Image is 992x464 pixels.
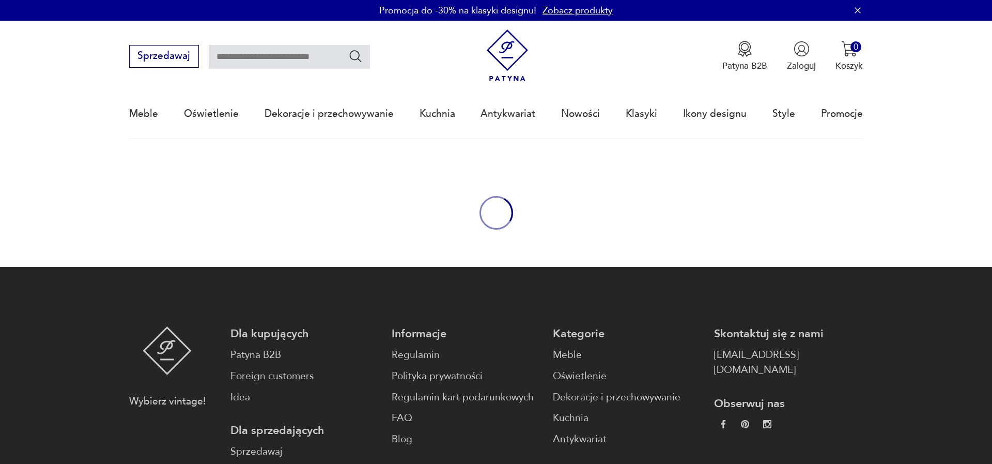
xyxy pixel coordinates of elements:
[392,326,540,341] p: Informacje
[184,90,239,138] a: Oświetlenie
[230,369,379,384] a: Foreign customers
[763,420,771,428] img: c2fd9cf7f39615d9d6839a72ae8e59e5.webp
[265,90,394,138] a: Dekoracje i przechowywanie
[348,49,363,64] button: Szukaj
[626,90,657,138] a: Klasyki
[553,369,702,384] a: Oświetlenie
[737,41,753,57] img: Ikona medalu
[143,326,192,375] img: Patyna - sklep z meblami i dekoracjami vintage
[230,444,379,459] a: Sprzedawaj
[129,53,199,61] a: Sprzedawaj
[392,369,540,384] a: Polityka prywatności
[129,394,206,409] p: Wybierz vintage!
[835,41,863,72] button: 0Koszyk
[553,326,702,341] p: Kategorie
[553,411,702,426] a: Kuchnia
[821,90,863,138] a: Promocje
[230,326,379,341] p: Dla kupujących
[230,423,379,438] p: Dla sprzedających
[542,4,613,17] a: Zobacz produkty
[420,90,455,138] a: Kuchnia
[850,41,861,52] div: 0
[835,60,863,72] p: Koszyk
[787,60,816,72] p: Zaloguj
[553,348,702,363] a: Meble
[683,90,747,138] a: Ikony designu
[230,348,379,363] a: Patyna B2B
[714,396,863,411] p: Obserwuj nas
[719,420,727,428] img: da9060093f698e4c3cedc1453eec5031.webp
[392,411,540,426] a: FAQ
[714,348,863,378] a: [EMAIL_ADDRESS][DOMAIN_NAME]
[481,90,535,138] a: Antykwariat
[722,41,767,72] button: Patyna B2B
[392,432,540,447] a: Blog
[482,29,534,82] img: Patyna - sklep z meblami i dekoracjami vintage
[561,90,600,138] a: Nowości
[722,60,767,72] p: Patyna B2B
[553,390,702,405] a: Dekoracje i przechowywanie
[379,4,536,17] p: Promocja do -30% na klasyki designu!
[392,348,540,363] a: Regulamin
[772,90,795,138] a: Style
[714,326,863,341] p: Skontaktuj się z nami
[553,432,702,447] a: Antykwariat
[787,41,816,72] button: Zaloguj
[392,390,540,405] a: Regulamin kart podarunkowych
[722,41,767,72] a: Ikona medaluPatyna B2B
[841,41,857,57] img: Ikona koszyka
[230,390,379,405] a: Idea
[129,45,199,68] button: Sprzedawaj
[129,90,158,138] a: Meble
[794,41,810,57] img: Ikonka użytkownika
[741,420,749,428] img: 37d27d81a828e637adc9f9cb2e3d3a8a.webp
